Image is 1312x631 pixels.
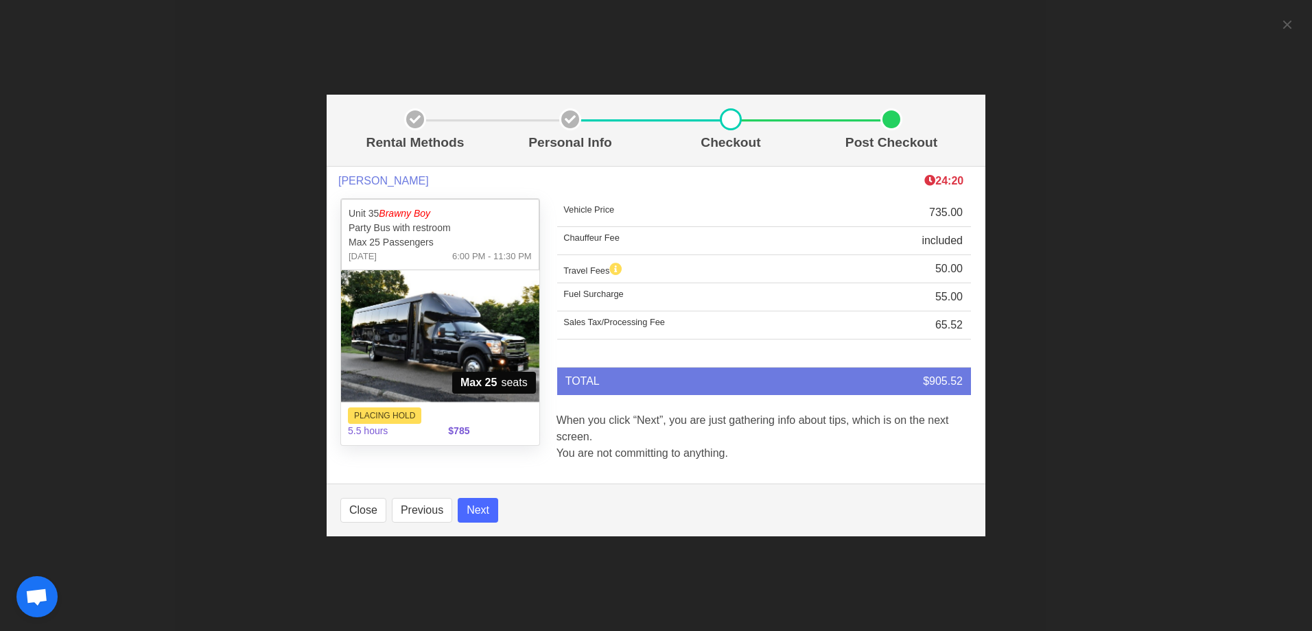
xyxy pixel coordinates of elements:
td: Vehicle Price [557,199,833,227]
span: 5.5 hours [340,416,440,447]
em: Brawny Boy [379,208,430,219]
td: Fuel Surcharge [557,283,833,311]
span: [PERSON_NAME] [338,174,429,187]
span: 6:00 PM - 11:30 PM [452,250,532,263]
button: Previous [392,498,452,523]
td: 735.00 [833,199,971,227]
p: Checkout [656,133,806,153]
b: 24:20 [924,175,963,187]
td: 65.52 [833,311,971,340]
p: Max 25 Passengers [349,235,532,250]
p: When you click “Next”, you are just gathering info about tips, which is on the next screen. [557,412,972,445]
td: 50.00 [833,255,971,283]
td: 55.00 [833,283,971,311]
a: Open chat [16,576,58,617]
td: TOTAL [557,368,833,395]
td: $905.52 [833,368,971,395]
strong: Max 25 [460,374,497,391]
td: Travel Fees [557,255,833,283]
p: Rental Methods [346,133,484,153]
span: The clock is ticking ⁠— this timer shows how long we'll hold this limo during checkout. If time r... [924,175,963,187]
p: Personal Info [495,133,645,153]
p: Unit 35 [349,206,532,221]
p: Party Bus with restroom [349,221,532,235]
img: 35%2001.jpg [341,270,539,402]
p: Post Checkout [817,133,966,153]
p: You are not committing to anything. [557,445,972,462]
button: Close [340,498,386,523]
td: Sales Tax/Processing Fee [557,311,833,340]
span: seats [452,372,536,394]
span: [DATE] [349,250,377,263]
td: included [833,227,971,255]
td: Chauffeur Fee [557,227,833,255]
button: Next [458,498,498,523]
